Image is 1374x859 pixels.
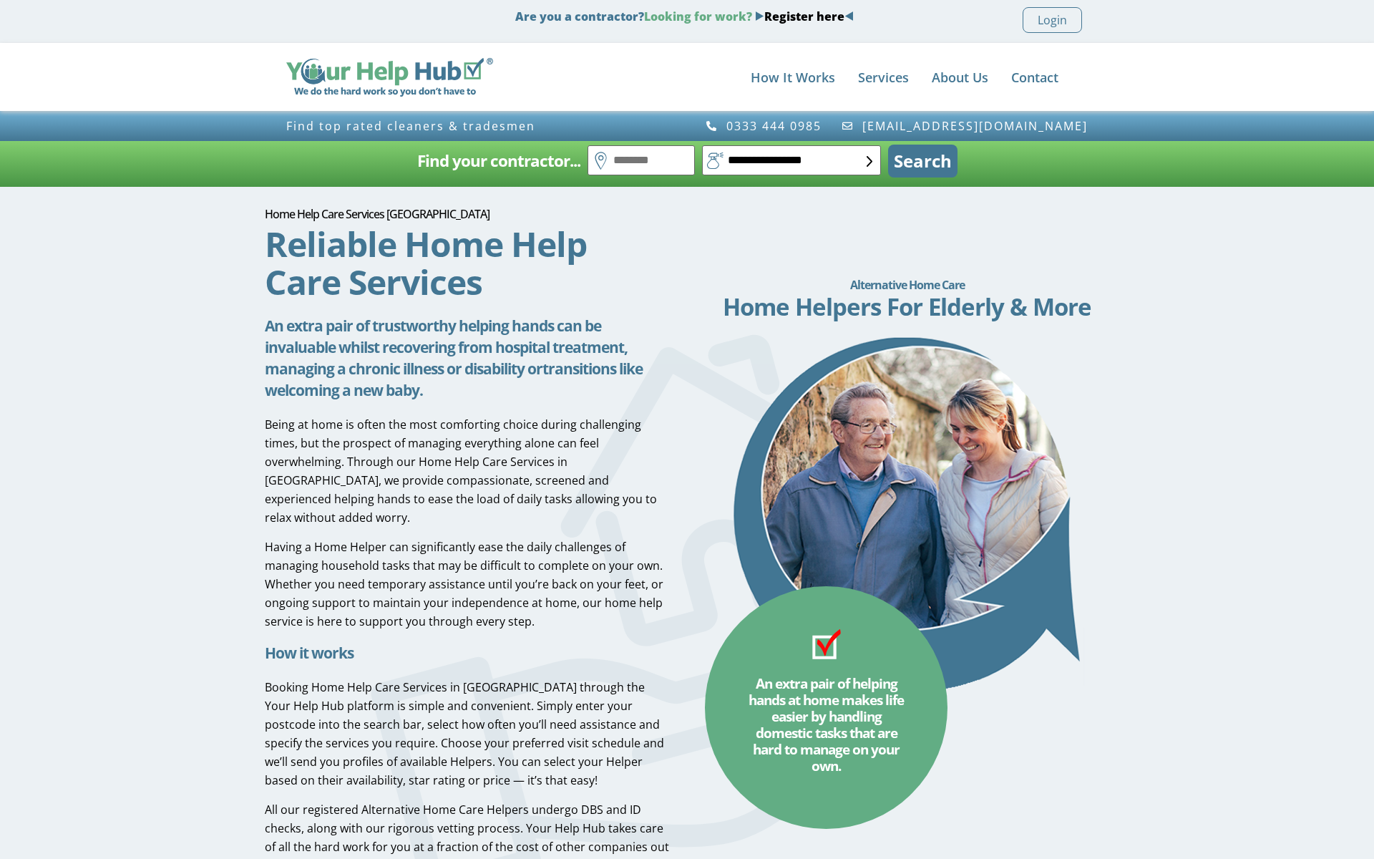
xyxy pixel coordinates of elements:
a: Login [1023,7,1082,33]
img: Home Help Care Services Cornwall - Home Help Service in arrow [729,336,1086,694]
span: Reliable Home Help Care Services [265,220,587,305]
nav: Menu [507,63,1058,92]
img: Blue Arrow - Right [755,11,764,21]
h2: Alternative Home Care [705,271,1109,299]
span: [EMAIL_ADDRESS][DOMAIN_NAME] [859,120,1088,132]
a: About Us [932,63,988,92]
span: transitions like welcoming a new baby. [265,359,643,400]
img: Your Help Hub Wide Logo [286,58,493,97]
h3: Find top rated cleaners & tradesmen [286,120,680,132]
a: Services [858,63,909,92]
h2: Find your contractor... [417,147,580,175]
span: An extra pair of helping hands at home makes life easier by handling domestic tasks that are hard... [749,674,904,775]
p: Being at home is often the most comforting choice during challenging times, but the prospect of m... [265,415,669,527]
img: Blue Arrow - Left [844,11,854,21]
span: Looking for work? [644,9,752,24]
a: Register here [764,9,844,24]
h2: Home Helpers For Elderly & More [705,293,1109,321]
p: Booking Home Help Care Services in [GEOGRAPHIC_DATA] through the Your Help Hub platform is simple... [265,678,669,790]
button: Search [888,145,958,178]
a: 0333 444 0985 [705,120,822,132]
span: Home Help Care Services [GEOGRAPHIC_DATA] [265,206,489,222]
p: Having a Home Helper can significantly ease the daily challenges of managing household tasks that... [265,538,669,631]
h5: An extra pair of trustworthy helping hands can be invaluable whilst recovering from hospital trea... [265,315,669,401]
span: Login [1038,11,1067,29]
h3: How it works [265,642,669,664]
span: 0333 444 0985 [723,120,822,132]
img: select-box-form.svg [867,156,873,167]
strong: Are you a contractor? [515,9,854,24]
a: Contact [1011,63,1058,92]
a: [EMAIL_ADDRESS][DOMAIN_NAME] [842,120,1088,132]
a: How It Works [751,63,835,92]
